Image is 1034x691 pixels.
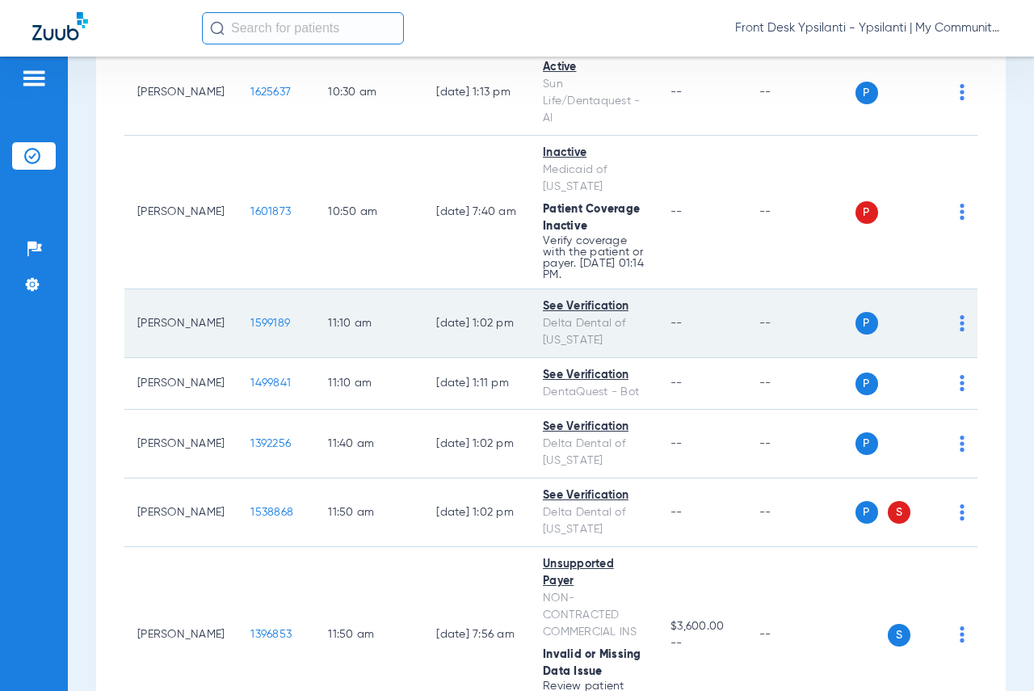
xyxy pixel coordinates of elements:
div: Active [543,59,645,76]
span: Invalid or Missing Data Issue [543,649,641,677]
div: Inactive [543,145,645,162]
span: -- [670,507,683,518]
span: P [855,312,878,335]
span: S [888,624,910,647]
div: See Verification [543,367,645,384]
img: group-dot-blue.svg [960,375,965,391]
span: 1392256 [250,438,291,449]
span: P [855,201,878,224]
span: 1499841 [250,377,291,389]
td: [DATE] 1:13 PM [423,50,530,136]
td: 11:10 AM [315,289,423,358]
td: [PERSON_NAME] [124,478,237,547]
div: See Verification [543,419,645,436]
td: 11:10 AM [315,358,423,410]
td: [PERSON_NAME] [124,50,237,136]
span: $3,600.00 [670,618,733,635]
img: group-dot-blue.svg [960,504,965,520]
td: 11:50 AM [315,478,423,547]
td: -- [746,410,855,478]
span: Patient Coverage Inactive [543,204,640,232]
span: 1396853 [250,629,292,640]
div: Delta Dental of [US_STATE] [543,315,645,349]
td: [DATE] 1:02 PM [423,478,530,547]
p: Verify coverage with the patient or payer. [DATE] 01:14 PM. [543,235,645,280]
td: -- [746,358,855,410]
span: 1599189 [250,318,290,329]
div: NON-CONTRACTED COMMERCIAL INS [543,590,645,641]
span: -- [670,318,683,329]
input: Search for patients [202,12,404,44]
span: P [855,501,878,524]
div: Delta Dental of [US_STATE] [543,504,645,538]
td: [PERSON_NAME] [124,136,237,289]
td: [DATE] 1:02 PM [423,289,530,358]
span: Front Desk Ypsilanti - Ypsilanti | My Community Dental Centers [735,20,1002,36]
span: -- [670,86,683,98]
td: -- [746,136,855,289]
img: group-dot-blue.svg [960,315,965,331]
img: Search Icon [210,21,225,36]
td: [DATE] 1:11 PM [423,358,530,410]
span: -- [670,438,683,449]
div: Unsupported Payer [543,556,645,590]
span: 1625637 [250,86,291,98]
span: -- [670,377,683,389]
td: [PERSON_NAME] [124,410,237,478]
span: P [855,432,878,455]
img: Zuub Logo [32,12,88,40]
span: P [855,82,878,104]
td: -- [746,478,855,547]
span: -- [670,206,683,217]
td: [PERSON_NAME] [124,358,237,410]
td: 10:30 AM [315,50,423,136]
td: [DATE] 1:02 PM [423,410,530,478]
img: group-dot-blue.svg [960,84,965,100]
span: S [888,501,910,524]
td: 10:50 AM [315,136,423,289]
td: [DATE] 7:40 AM [423,136,530,289]
div: Sun Life/Dentaquest - AI [543,76,645,127]
img: hamburger-icon [21,69,47,88]
div: See Verification [543,298,645,315]
div: Medicaid of [US_STATE] [543,162,645,196]
img: group-dot-blue.svg [960,436,965,452]
td: -- [746,289,855,358]
div: DentaQuest - Bot [543,384,645,401]
div: Delta Dental of [US_STATE] [543,436,645,470]
td: [PERSON_NAME] [124,289,237,358]
img: group-dot-blue.svg [960,204,965,220]
span: 1538868 [250,507,293,518]
td: 11:40 AM [315,410,423,478]
span: P [855,373,878,395]
span: -- [670,635,733,652]
iframe: Chat Widget [953,613,1034,691]
div: See Verification [543,487,645,504]
span: 1601873 [250,206,291,217]
td: -- [746,50,855,136]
